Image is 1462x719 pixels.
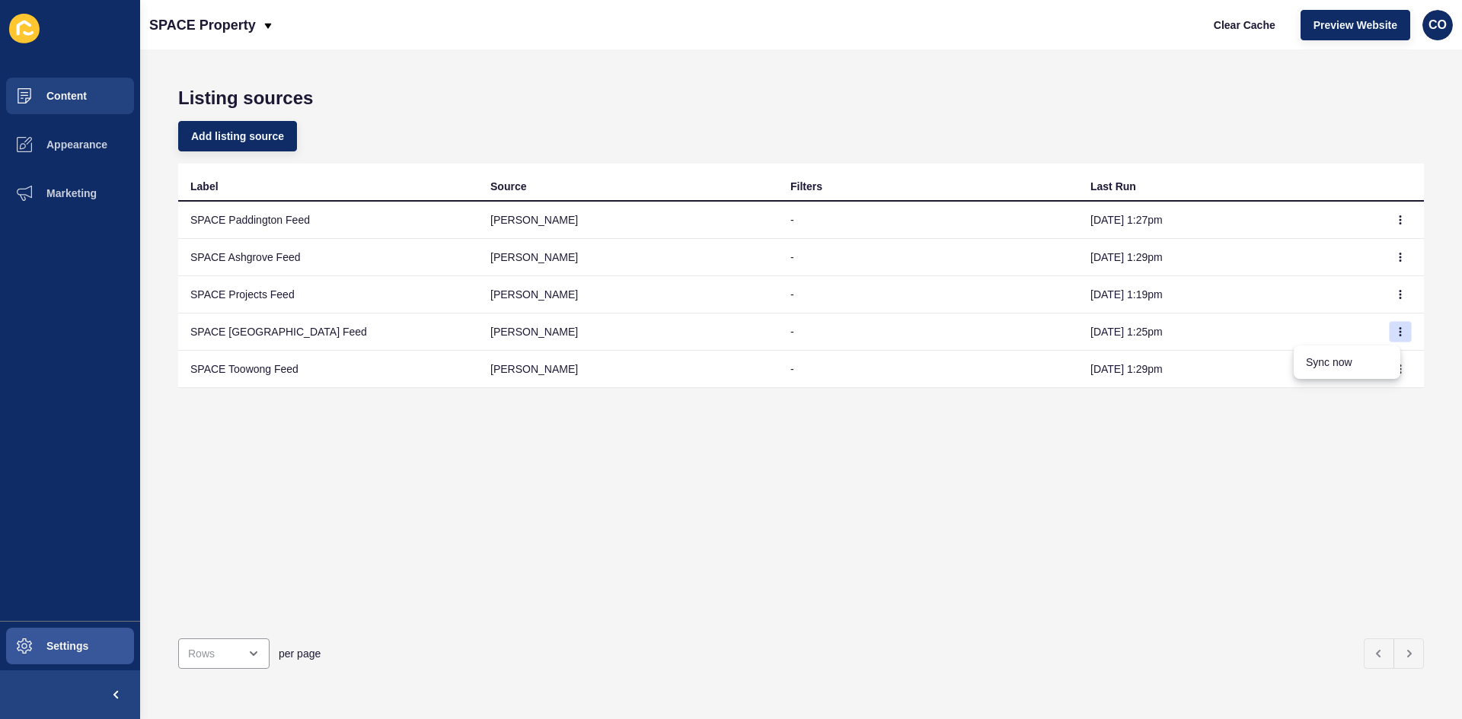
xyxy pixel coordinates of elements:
[1078,239,1378,276] td: [DATE] 1:29pm
[1201,10,1288,40] button: Clear Cache
[149,6,256,44] p: SPACE Property
[1301,10,1410,40] button: Preview Website
[778,276,1078,313] td: -
[178,313,478,351] td: SPACE [GEOGRAPHIC_DATA] Feed
[778,351,1078,388] td: -
[478,276,778,313] td: [PERSON_NAME]
[778,202,1078,239] td: -
[478,351,778,388] td: [PERSON_NAME]
[1214,17,1275,33] span: Clear Cache
[178,239,478,276] td: SPACE Ashgrove Feed
[778,313,1078,351] td: -
[478,239,778,276] td: [PERSON_NAME]
[1428,17,1447,33] span: CO
[490,179,526,194] div: Source
[1294,345,1400,379] a: Sync now
[1078,202,1378,239] td: [DATE] 1:27pm
[279,646,321,661] span: per page
[1314,17,1397,33] span: Preview Website
[1090,179,1136,194] div: Last Run
[178,121,297,151] button: Add listing source
[178,351,478,388] td: SPACE Toowong Feed
[1078,276,1378,313] td: [DATE] 1:19pm
[778,239,1078,276] td: -
[478,202,778,239] td: [PERSON_NAME]
[1078,351,1378,388] td: [DATE] 1:29pm
[790,179,822,194] div: Filters
[478,313,778,351] td: [PERSON_NAME]
[191,129,284,144] span: Add listing source
[178,276,478,313] td: SPACE Projects Feed
[1078,313,1378,351] td: [DATE] 1:25pm
[178,202,478,239] td: SPACE Paddington Feed
[190,179,219,194] div: Label
[178,638,270,669] div: open menu
[178,87,1424,109] h1: Listing sources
